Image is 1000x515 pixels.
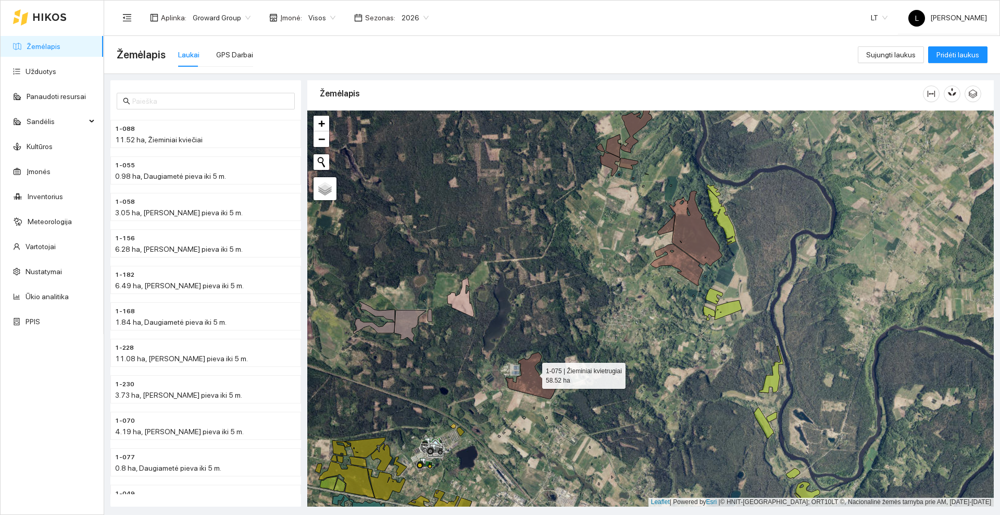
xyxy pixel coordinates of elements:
[115,124,135,134] span: 1-088
[706,498,717,506] a: Esri
[115,209,243,217] span: 3.05 ha, [PERSON_NAME] pieva iki 5 m.
[115,391,242,399] span: 3.73 ha, [PERSON_NAME] pieva iki 5 m.
[269,14,278,22] span: shop
[115,343,134,353] span: 1-228
[193,10,251,26] span: Groward Group
[115,245,243,253] span: 6.28 ha, [PERSON_NAME] pieva iki 5 m.
[28,217,72,226] a: Meteorologija
[115,136,203,144] span: 11.52 ha, Žieminiai kviečiai
[648,498,994,507] div: | Powered by © HNIT-[GEOGRAPHIC_DATA]; ORT10LT ©, Nacionalinė žemės tarnyba prie AM, [DATE]-[DATE]
[314,154,329,170] button: Initiate a new search
[719,498,720,506] span: |
[866,49,916,60] span: Sujungti laukus
[178,49,199,60] div: Laukai
[122,13,132,22] span: menu-fold
[115,161,135,170] span: 1-055
[320,79,923,108] div: Žemėlapis
[915,10,919,27] span: L
[928,51,988,59] a: Pridėti laukus
[132,95,289,107] input: Paieška
[936,49,979,60] span: Pridėti laukus
[115,354,248,363] span: 11.08 ha, [PERSON_NAME] pieva iki 5 m.
[115,416,135,426] span: 1-070
[26,292,69,301] a: Ūkio analitika
[871,10,888,26] span: LT
[115,172,226,180] span: 0.98 ha, Daugiametė pieva iki 5 m.
[27,167,51,176] a: Įmonės
[26,242,56,251] a: Vartotojai
[115,318,227,326] span: 1.84 ha, Daugiametė pieva iki 5 m.
[354,14,362,22] span: calendar
[26,67,56,76] a: Užduotys
[115,306,135,316] span: 1-168
[314,177,336,200] a: Layers
[27,92,86,101] a: Panaudoti resursai
[365,12,395,23] span: Sezonas :
[318,117,325,130] span: +
[280,12,302,23] span: Įmonė :
[858,51,924,59] a: Sujungti laukus
[150,14,158,22] span: layout
[115,464,221,472] span: 0.8 ha, Daugiametė pieva iki 5 m.
[115,281,244,290] span: 6.49 ha, [PERSON_NAME] pieva iki 5 m.
[928,46,988,63] button: Pridėti laukus
[28,192,63,201] a: Inventorius
[402,10,429,26] span: 2026
[115,427,244,436] span: 4.19 ha, [PERSON_NAME] pieva iki 5 m.
[27,42,60,51] a: Žemėlapis
[115,452,135,462] span: 1-077
[908,14,987,22] span: [PERSON_NAME]
[27,111,86,132] span: Sandėlis
[26,317,40,326] a: PPIS
[314,131,329,147] a: Zoom out
[117,46,166,63] span: Žemėlapis
[117,7,137,28] button: menu-fold
[115,197,135,207] span: 1-058
[115,489,135,499] span: 1-049
[26,267,62,276] a: Nustatymai
[115,270,134,280] span: 1-182
[858,46,924,63] button: Sujungti laukus
[314,116,329,131] a: Zoom in
[161,12,186,23] span: Aplinka :
[923,85,940,102] button: column-width
[923,90,939,98] span: column-width
[27,142,53,151] a: Kultūros
[318,132,325,145] span: −
[123,97,130,105] span: search
[651,498,670,506] a: Leaflet
[308,10,335,26] span: Visos
[115,234,135,243] span: 1-156
[115,379,134,389] span: 1-230
[216,49,253,60] div: GPS Darbai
